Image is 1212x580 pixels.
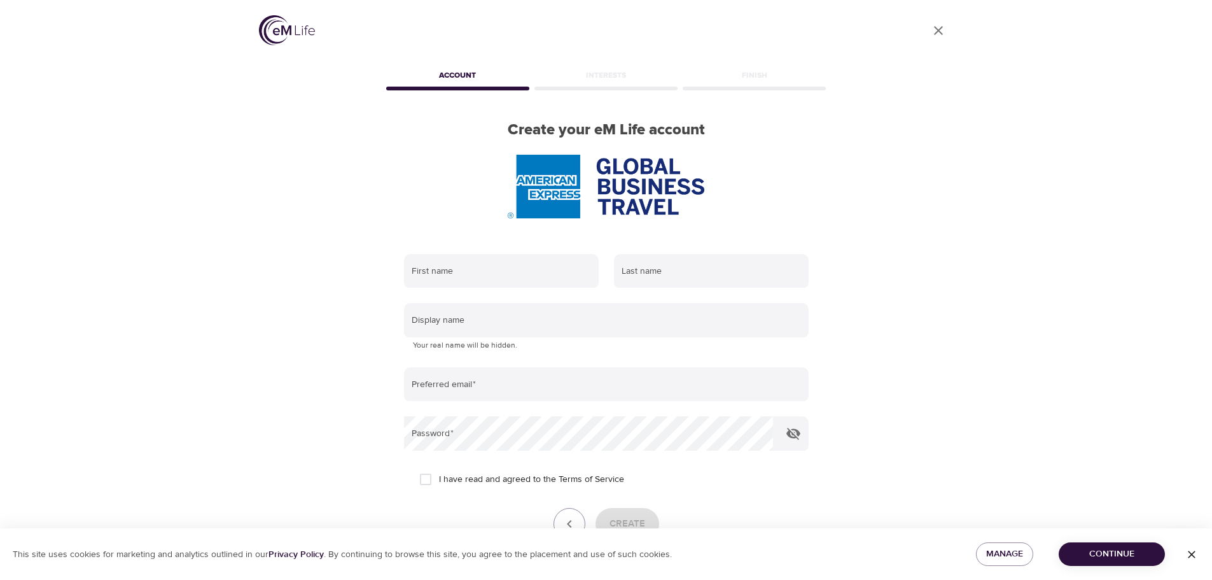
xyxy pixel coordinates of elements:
[384,121,829,139] h2: Create your eM Life account
[559,473,624,486] a: Terms of Service
[413,339,800,352] p: Your real name will be hidden.
[976,542,1033,566] button: Manage
[1059,542,1165,566] button: Continue
[268,549,324,560] a: Privacy Policy
[923,15,954,46] a: close
[1069,546,1155,562] span: Continue
[439,473,624,486] span: I have read and agreed to the
[508,155,704,218] img: AmEx%20GBT%20logo.png
[259,15,315,45] img: logo
[986,546,1023,562] span: Manage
